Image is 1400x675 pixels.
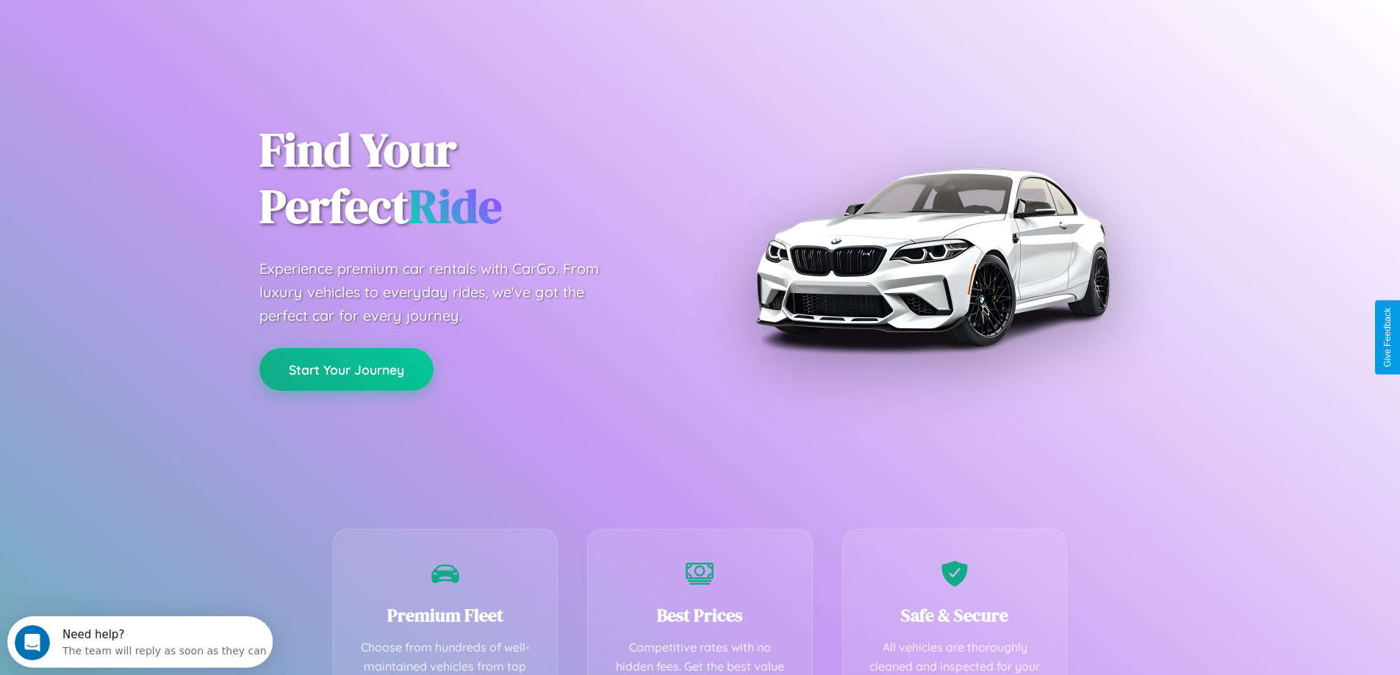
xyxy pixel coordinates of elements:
h3: Premium Fleet [356,603,536,627]
h3: Safe & Secure [865,603,1045,627]
iframe: Intercom live chat [15,625,50,660]
span: Ride [409,174,502,238]
div: Open Intercom Messenger [6,6,273,46]
p: Experience premium car rentals with CarGo. From luxury vehicles to everyday rides, we've got the ... [259,257,627,328]
div: Give Feedback [1382,308,1393,367]
h1: Find Your Perfect [259,122,678,235]
h3: Best Prices [610,603,790,627]
div: Need help? [55,12,259,24]
img: Premium BMW car rental vehicle [748,73,1116,441]
button: Start Your Journey [259,348,434,391]
iframe: Intercom live chat discovery launcher [7,616,273,668]
div: The team will reply as soon as they can [55,24,259,40]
